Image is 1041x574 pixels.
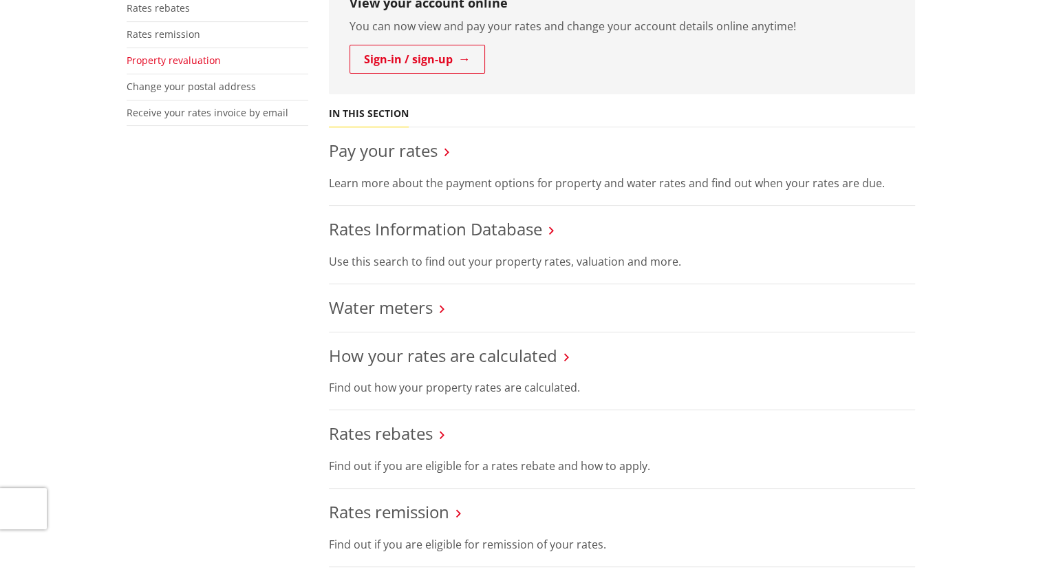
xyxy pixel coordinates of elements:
[329,108,409,120] h5: In this section
[329,379,915,396] p: Find out how your property rates are calculated.
[127,54,221,67] a: Property revaluation
[329,344,557,367] a: How your rates are calculated
[329,458,915,474] p: Find out if you are eligible for a rates rebate and how to apply.
[127,28,200,41] a: Rates remission
[127,1,190,14] a: Rates rebates
[329,296,433,319] a: Water meters
[329,175,915,191] p: Learn more about the payment options for property and water rates and find out when your rates ar...
[127,80,256,93] a: Change your postal address
[329,253,915,270] p: Use this search to find out your property rates, valuation and more.
[329,500,449,523] a: Rates remission
[350,45,485,74] a: Sign-in / sign-up
[350,18,894,34] p: You can now view and pay your rates and change your account details online anytime!
[127,106,288,119] a: Receive your rates invoice by email
[329,139,438,162] a: Pay your rates
[978,516,1027,566] iframe: Messenger Launcher
[329,536,915,553] p: Find out if you are eligible for remission of your rates.
[329,422,433,445] a: Rates rebates
[329,217,542,240] a: Rates Information Database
